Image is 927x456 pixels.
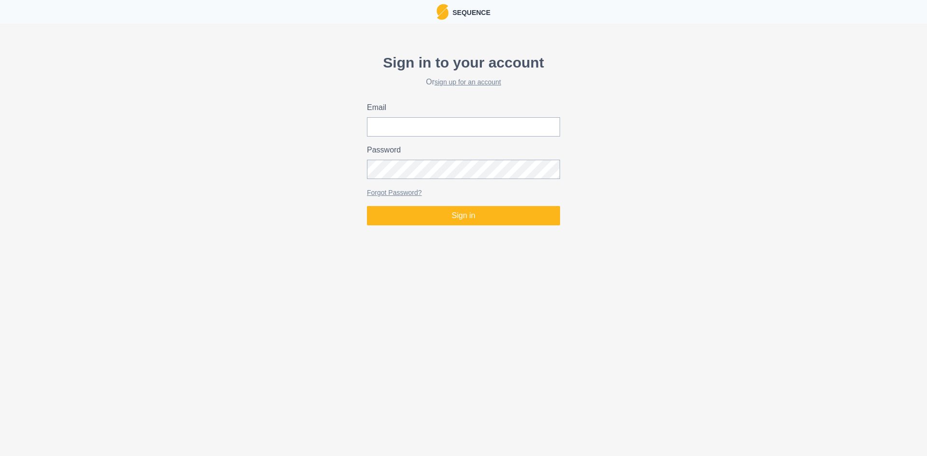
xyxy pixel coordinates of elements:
[435,78,501,86] a: sign up for an account
[367,189,422,196] a: Forgot Password?
[367,52,560,73] p: Sign in to your account
[367,102,554,113] label: Email
[367,77,560,86] h2: Or
[367,206,560,225] button: Sign in
[449,6,491,18] p: Sequence
[367,144,554,156] label: Password
[436,4,491,20] a: LogoSequence
[436,4,449,20] img: Logo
